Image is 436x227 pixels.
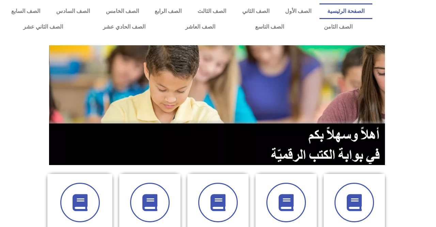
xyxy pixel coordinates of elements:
[48,3,98,19] a: الصف السادس
[98,3,147,19] a: الصف الخامس
[166,19,235,35] a: الصف العاشر
[3,3,48,19] a: الصف السابع
[83,19,166,35] a: الصف الحادي عشر
[320,3,373,19] a: الصفحة الرئيسية
[147,3,190,19] a: الصف الرابع
[235,19,304,35] a: الصف التاسع
[277,3,320,19] a: الصف الأول
[304,19,373,35] a: الصف الثامن
[3,19,83,35] a: الصف الثاني عشر
[190,3,234,19] a: الصف الثالث
[234,3,277,19] a: الصف الثاني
